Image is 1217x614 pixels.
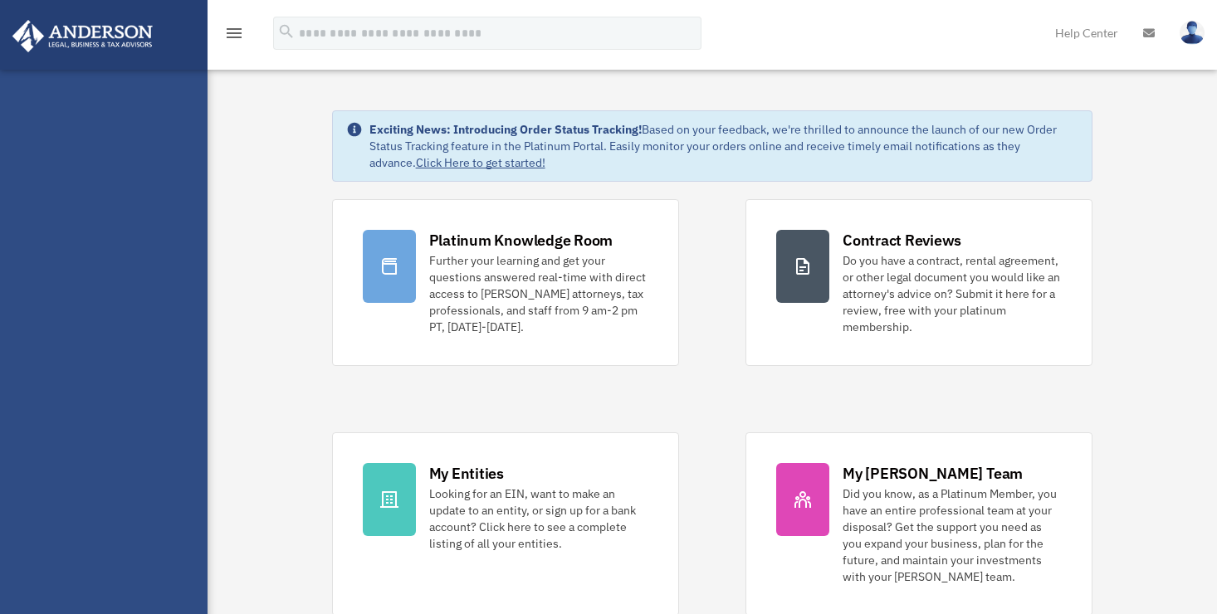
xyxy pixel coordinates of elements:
a: Platinum Knowledge Room Further your learning and get your questions answered real-time with dire... [332,199,679,366]
div: Contract Reviews [843,230,961,251]
a: Click Here to get started! [416,155,545,170]
img: User Pic [1180,21,1205,45]
img: Anderson Advisors Platinum Portal [7,20,158,52]
div: My [PERSON_NAME] Team [843,463,1023,484]
strong: Exciting News: Introducing Order Status Tracking! [369,122,642,137]
div: Did you know, as a Platinum Member, you have an entire professional team at your disposal? Get th... [843,485,1062,585]
div: Further your learning and get your questions answered real-time with direct access to [PERSON_NAM... [429,252,648,335]
div: Do you have a contract, rental agreement, or other legal document you would like an attorney's ad... [843,252,1062,335]
div: My Entities [429,463,504,484]
a: Contract Reviews Do you have a contract, rental agreement, or other legal document you would like... [745,199,1092,366]
i: menu [224,23,244,43]
i: search [277,22,296,41]
div: Looking for an EIN, want to make an update to an entity, or sign up for a bank account? Click her... [429,485,648,552]
a: menu [224,29,244,43]
div: Based on your feedback, we're thrilled to announce the launch of our new Order Status Tracking fe... [369,121,1079,171]
div: Platinum Knowledge Room [429,230,613,251]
